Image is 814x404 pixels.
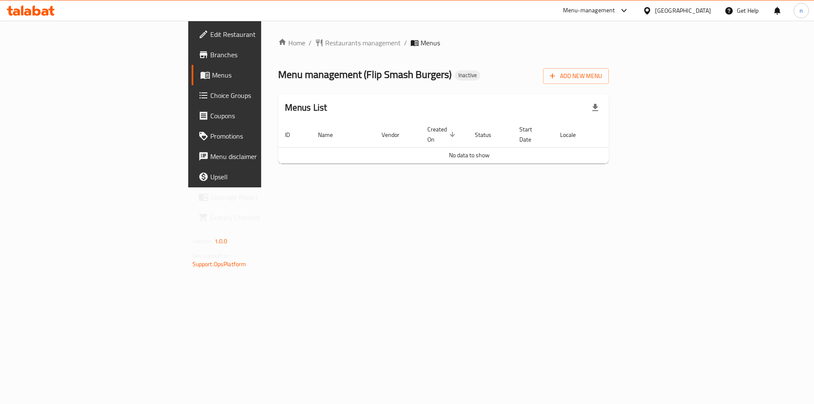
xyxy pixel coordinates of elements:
[449,150,490,161] span: No data to show
[382,130,410,140] span: Vendor
[597,122,661,148] th: Actions
[315,38,401,48] a: Restaurants management
[278,38,609,48] nav: breadcrumb
[543,68,609,84] button: Add New Menu
[455,72,480,79] span: Inactive
[192,85,324,106] a: Choice Groups
[563,6,615,16] div: Menu-management
[210,212,318,223] span: Grocery Checklist
[560,130,587,140] span: Locale
[278,122,661,164] table: enhanced table
[421,38,440,48] span: Menus
[210,151,318,162] span: Menu disclaimer
[550,71,602,81] span: Add New Menu
[192,236,213,247] span: Version:
[210,192,318,202] span: Coverage Report
[655,6,711,15] div: [GEOGRAPHIC_DATA]
[285,130,301,140] span: ID
[318,130,344,140] span: Name
[404,38,407,48] li: /
[278,65,452,84] span: Menu management ( Flip Smash Burgers )
[192,250,231,261] span: Get support on:
[192,146,324,167] a: Menu disclaimer
[285,101,327,114] h2: Menus List
[325,38,401,48] span: Restaurants management
[212,70,318,80] span: Menus
[519,124,543,145] span: Start Date
[210,131,318,141] span: Promotions
[192,24,324,45] a: Edit Restaurant
[210,50,318,60] span: Branches
[455,70,480,81] div: Inactive
[800,6,803,15] span: n
[192,187,324,207] a: Coverage Report
[215,236,228,247] span: 1.0.0
[210,172,318,182] span: Upsell
[192,106,324,126] a: Coupons
[210,90,318,100] span: Choice Groups
[475,130,502,140] span: Status
[585,98,605,118] div: Export file
[427,124,458,145] span: Created On
[192,167,324,187] a: Upsell
[192,65,324,85] a: Menus
[210,111,318,121] span: Coupons
[192,45,324,65] a: Branches
[192,259,246,270] a: Support.OpsPlatform
[192,126,324,146] a: Promotions
[192,207,324,228] a: Grocery Checklist
[210,29,318,39] span: Edit Restaurant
